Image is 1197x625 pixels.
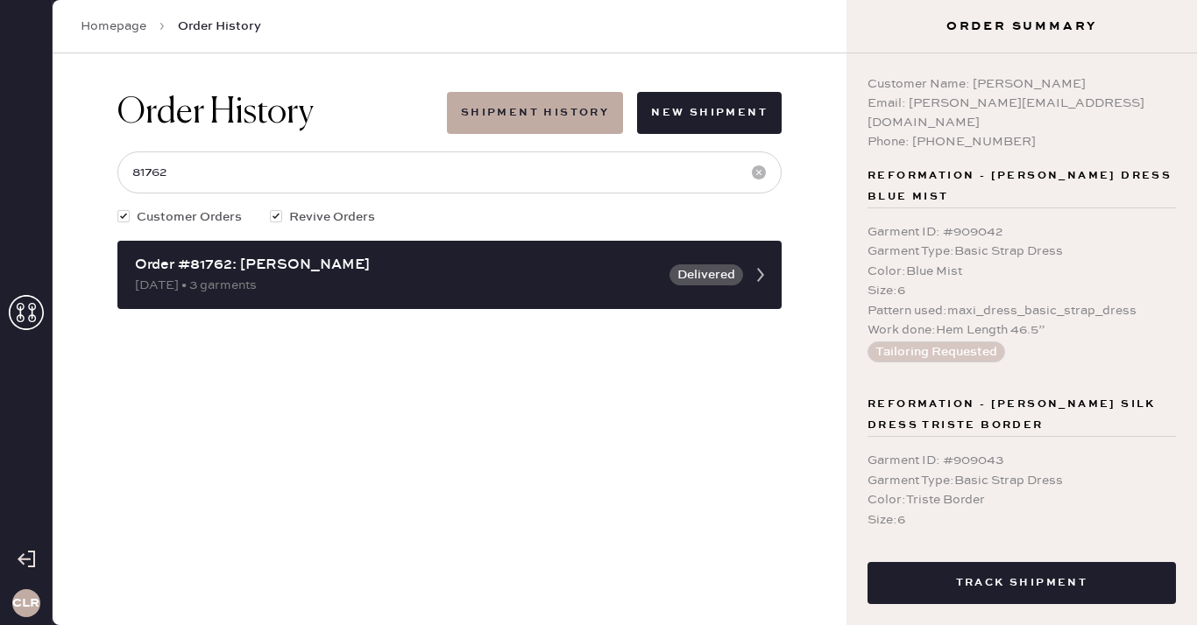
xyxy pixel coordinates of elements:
[868,281,1176,300] div: Size : 6
[868,301,1176,320] div: Pattern used : maxi_dress_basic_strap_dress
[868,74,1176,94] div: Customer Name: [PERSON_NAME]
[868,510,1176,530] div: Size : 6
[868,94,1176,132] div: Email: [PERSON_NAME][EMAIL_ADDRESS][DOMAIN_NAME]
[868,132,1176,151] div: Phone: [PHONE_NUMBER]
[868,562,1176,604] button: Track Shipment
[868,165,1176,207] span: Reformation - [PERSON_NAME] Dress Blue Mist
[868,341,1005,362] button: Tailoring Requested
[868,320,1176,340] div: Work done : Hem Length 46.5”
[868,262,1176,281] div: Color : Blue Mist
[868,451,1176,470] div: Garment ID : # 909043
[81,18,146,35] a: Homepage
[868,490,1176,509] div: Color : Triste Border
[868,573,1176,590] a: Track Shipment
[117,151,782,193] input: Search by order number, customer name, email or phone number
[669,264,743,285] button: Delivered
[12,597,39,609] h3: CLR
[1114,546,1189,621] iframe: Front Chat
[868,242,1176,261] div: Garment Type : Basic Strap Dress
[868,394,1176,436] span: Reformation - [PERSON_NAME] Silk Dress Triste Border
[289,207,375,227] span: Revive Orders
[637,92,782,134] button: New Shipment
[846,18,1197,35] h3: Order Summary
[447,92,623,134] button: Shipment History
[137,207,242,227] span: Customer Orders
[868,222,1176,242] div: Garment ID : # 909042
[178,18,261,35] span: Order History
[868,471,1176,490] div: Garment Type : Basic Strap Dress
[135,255,659,276] div: Order #81762: [PERSON_NAME]
[117,92,314,134] h1: Order History
[135,276,659,295] div: [DATE] • 3 garments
